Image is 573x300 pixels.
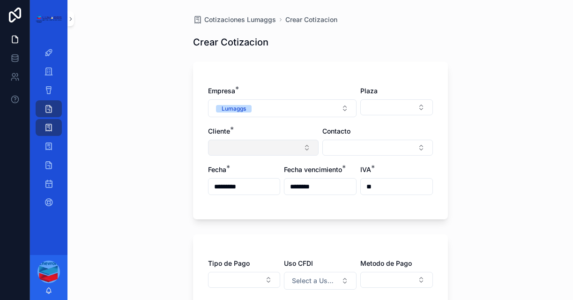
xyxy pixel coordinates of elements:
[30,37,67,223] div: scrollable content
[204,15,276,24] span: Cotizaciones Lumaggs
[222,105,246,112] div: Lumaggs
[284,165,342,173] span: Fecha vencimiento
[322,127,350,135] span: Contacto
[208,272,281,288] button: Select Button
[208,165,226,173] span: Fecha
[208,87,235,95] span: Empresa
[285,15,337,24] a: Crear Cotizacion
[208,127,230,135] span: Cliente
[193,15,276,24] a: Cotizaciones Lumaggs
[208,259,250,267] span: Tipo de Pago
[193,36,268,49] h1: Crear Cotizacion
[208,140,319,156] button: Select Button
[208,99,357,117] button: Select Button
[284,259,313,267] span: Uso CFDI
[292,276,337,285] span: Select a Uso CFDI
[360,165,371,173] span: IVA
[322,140,433,156] button: Select Button
[360,259,412,267] span: Metodo de Pago
[36,15,62,23] img: App logo
[360,99,433,115] button: Select Button
[360,87,378,95] span: Plaza
[360,272,433,288] button: Select Button
[284,272,357,290] button: Select Button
